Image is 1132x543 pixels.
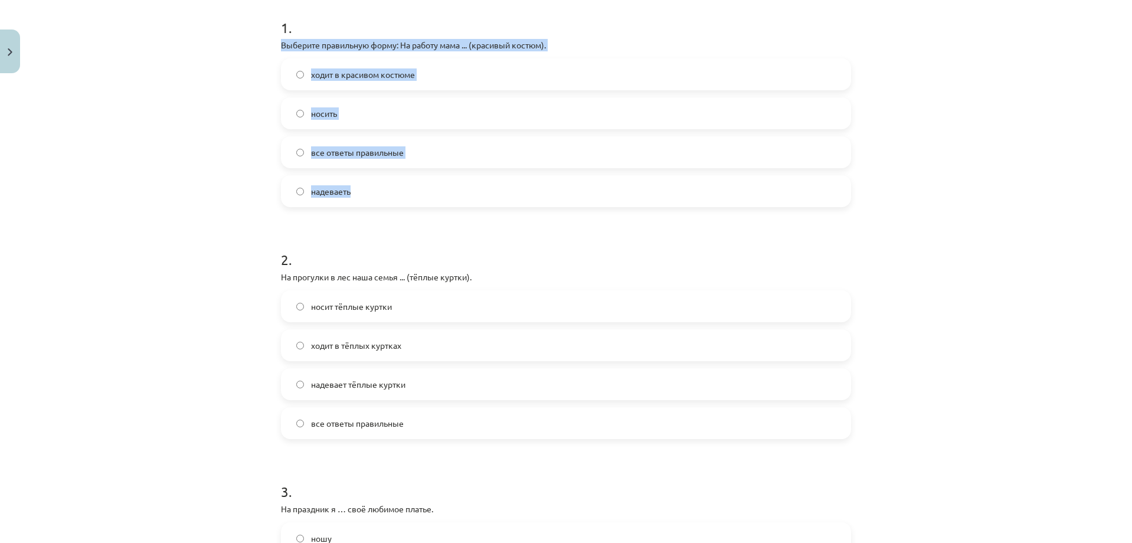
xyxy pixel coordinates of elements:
input: надевает тёплые куртки [296,381,304,388]
input: ходит в тёплых куртках [296,342,304,349]
input: ходит в красивом костюме [296,71,304,78]
p: На праздник я … своё любимое платье. [281,503,851,515]
input: все ответы правильные [296,149,304,156]
input: носит тёплые куртки [296,303,304,310]
span: надеваеть [311,185,351,198]
span: надевает тёплые куртки [311,378,405,391]
input: все ответы правильные [296,420,304,427]
input: ношу [296,535,304,542]
span: все ответы правильные [311,417,404,430]
h1: 2 . [281,231,851,267]
span: носить [311,107,337,120]
p: На прогулки в лес наша семья ... (тёплые куртки). [281,271,851,283]
h1: 3 . [281,463,851,499]
span: ходит в красивом костюме [311,68,415,81]
span: ходит в тёплых куртках [311,339,401,352]
span: все ответы правильные [311,146,404,159]
img: icon-close-lesson-0947bae3869378f0d4975bcd49f059093ad1ed9edebbc8119c70593378902aed.svg [8,48,12,56]
p: Выберите правильную форму: На работу мама ... (красивый костюм). [281,39,851,51]
input: носить [296,110,304,117]
span: носит тёплые куртки [311,300,392,313]
input: надеваеть [296,188,304,195]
